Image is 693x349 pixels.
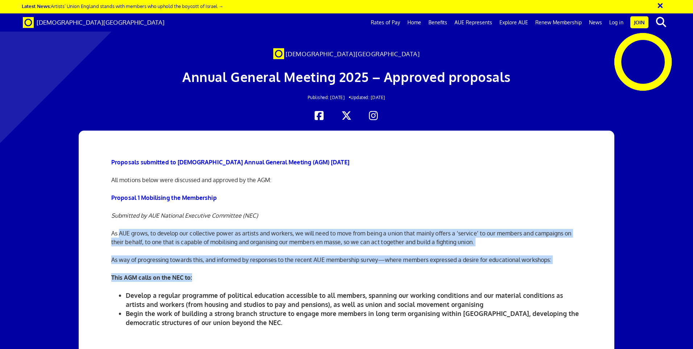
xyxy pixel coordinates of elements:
[308,95,351,100] span: Published: [DATE] •
[286,50,420,58] span: [DEMOGRAPHIC_DATA][GEOGRAPHIC_DATA]
[630,16,648,28] a: Join
[425,13,451,32] a: Benefits
[111,230,571,246] span: As AUE grows, to develop our collective power as artists and workers, we will need to move from b...
[404,13,425,32] a: Home
[22,3,223,9] a: Latest News:Artists’ Union England stands with members who uphold the boycott of Israel →
[367,13,404,32] a: Rates of Pay
[606,13,627,32] a: Log in
[111,194,217,201] b: Proposal 1 Mobilising the Membership
[133,95,561,100] h2: Updated: [DATE]
[37,19,165,26] span: [DEMOGRAPHIC_DATA][GEOGRAPHIC_DATA]
[126,291,563,308] b: Develop a regular programme of political education accessible to all members, spanning our workin...
[451,13,496,32] a: AUE Represents
[111,256,551,263] span: As way of progressing towards this, and informed by responses to the recent AUE membership survey...
[111,212,258,219] span: Submitted by AUE National Executive Committee (NEC)
[111,159,349,166] b: Proposals submitted to [DEMOGRAPHIC_DATA] Annual General Meeting (AGM) [DATE]
[585,13,606,32] a: News
[496,13,532,32] a: Explore AUE
[17,13,170,32] a: Brand [DEMOGRAPHIC_DATA][GEOGRAPHIC_DATA]
[111,274,192,281] b: This AGM calls on the NEC to:
[532,13,585,32] a: Renew Membership
[111,176,271,184] span: All motions below were discussed and approved by the AGM:
[126,309,579,327] b: Begin the work of building a strong branch structure to engage more members in long term organisi...
[182,69,511,85] span: Annual General Meeting 2025 – Approved proposals
[22,3,51,9] strong: Latest News:
[650,15,672,30] button: search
